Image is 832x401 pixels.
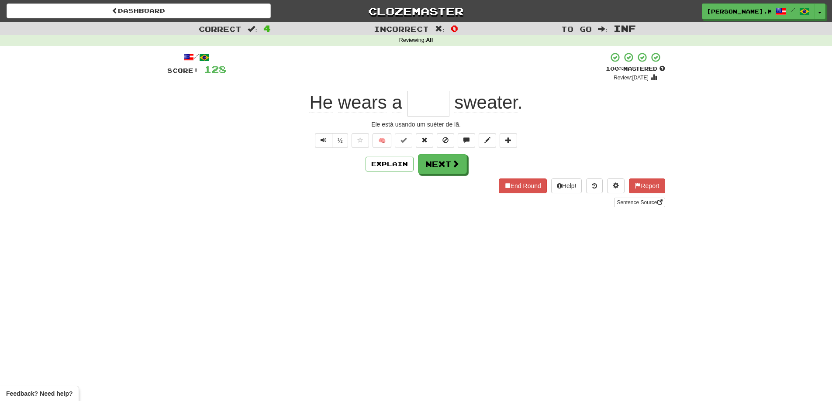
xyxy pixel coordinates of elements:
[6,389,72,398] span: Open feedback widget
[561,24,592,33] span: To go
[614,75,649,81] small: Review: [DATE]
[332,133,349,148] button: ½
[366,157,414,171] button: Explain
[598,25,608,33] span: :
[606,65,665,73] div: Mastered
[416,133,433,148] button: Reset to 0% Mastered (alt+r)
[586,178,603,193] button: Round history (alt+y)
[338,92,387,113] span: wears
[373,133,391,148] button: 🧠
[199,24,242,33] span: Correct
[167,52,226,63] div: /
[451,23,458,34] span: 0
[263,23,271,34] span: 4
[499,178,547,193] button: End Round
[614,198,665,207] a: Sentence Source
[315,133,332,148] button: Play sentence audio (ctl+space)
[284,3,548,19] a: Clozemaster
[167,120,665,129] div: Ele está usando um suéter de lã.
[606,65,623,72] span: 100 %
[313,133,349,148] div: Text-to-speech controls
[614,23,636,34] span: Inf
[454,92,518,113] span: sweater
[167,67,199,74] span: Score:
[7,3,271,18] a: Dashboard
[791,7,795,13] span: /
[395,133,412,148] button: Set this sentence to 100% Mastered (alt+m)
[479,133,496,148] button: Edit sentence (alt+d)
[707,7,771,15] span: [PERSON_NAME].morais
[500,133,517,148] button: Add to collection (alt+a)
[392,92,402,113] span: a
[309,92,333,113] span: He
[458,133,475,148] button: Discuss sentence (alt+u)
[374,24,429,33] span: Incorrect
[248,25,257,33] span: :
[702,3,815,19] a: [PERSON_NAME].morais /
[352,133,369,148] button: Favorite sentence (alt+f)
[449,92,523,113] span: .
[437,133,454,148] button: Ignore sentence (alt+i)
[426,37,433,43] strong: All
[204,64,226,75] span: 128
[418,154,467,174] button: Next
[551,178,582,193] button: Help!
[629,178,665,193] button: Report
[435,25,445,33] span: :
